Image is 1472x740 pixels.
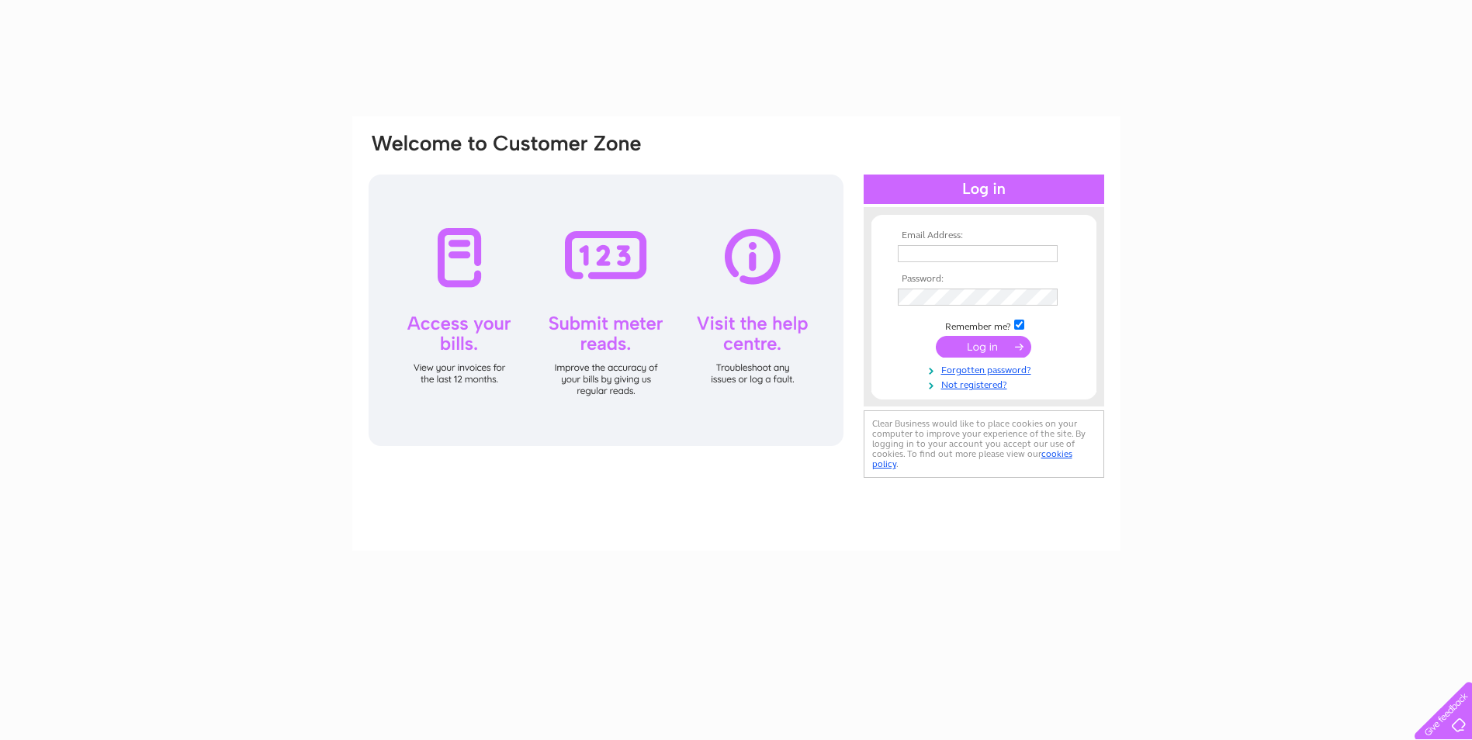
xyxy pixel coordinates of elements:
[894,274,1074,285] th: Password:
[864,410,1104,478] div: Clear Business would like to place cookies on your computer to improve your experience of the sit...
[894,230,1074,241] th: Email Address:
[898,376,1074,391] a: Not registered?
[872,448,1072,469] a: cookies policy
[936,336,1031,358] input: Submit
[898,361,1074,376] a: Forgotten password?
[894,317,1074,333] td: Remember me?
